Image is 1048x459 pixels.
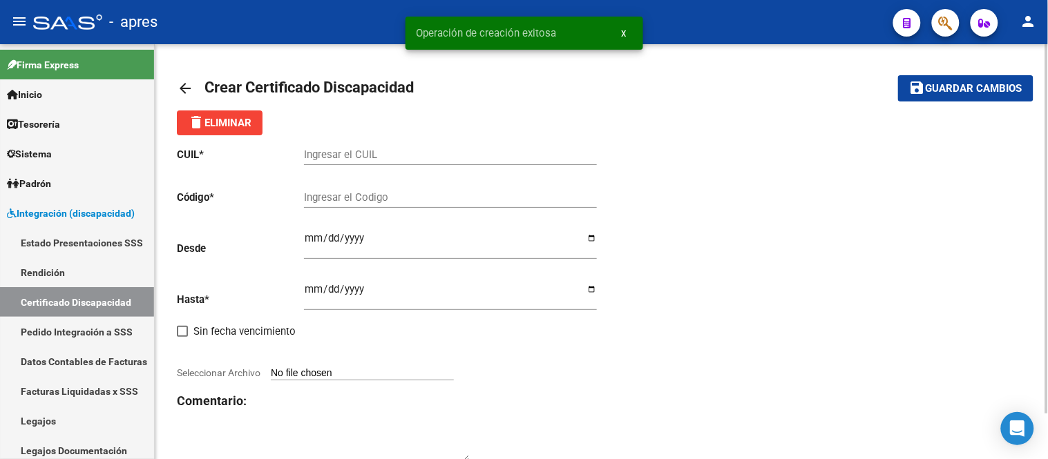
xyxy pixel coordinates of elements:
[204,79,414,96] span: Crear Certificado Discapacidad
[177,367,260,378] span: Seleccionar Archivo
[188,114,204,130] mat-icon: delete
[417,26,557,40] span: Operación de creación exitosa
[193,323,296,340] span: Sin fecha vencimiento
[7,117,60,132] span: Tesorería
[7,206,135,221] span: Integración (discapacidad)
[177,147,304,162] p: CUIL
[109,7,158,37] span: - apres
[926,83,1022,95] span: Guardar cambios
[7,87,42,102] span: Inicio
[7,146,52,162] span: Sistema
[177,393,247,408] strong: Comentario:
[177,292,304,307] p: Hasta
[177,241,304,256] p: Desde
[177,190,304,205] p: Código
[909,79,926,96] mat-icon: save
[611,21,638,46] button: x
[188,117,251,129] span: Eliminar
[177,80,193,97] mat-icon: arrow_back
[1020,13,1037,30] mat-icon: person
[7,176,51,191] span: Padrón
[898,75,1033,101] button: Guardar cambios
[622,27,627,39] span: x
[11,13,28,30] mat-icon: menu
[177,110,263,135] button: Eliminar
[7,57,79,72] span: Firma Express
[1001,412,1034,445] div: Open Intercom Messenger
